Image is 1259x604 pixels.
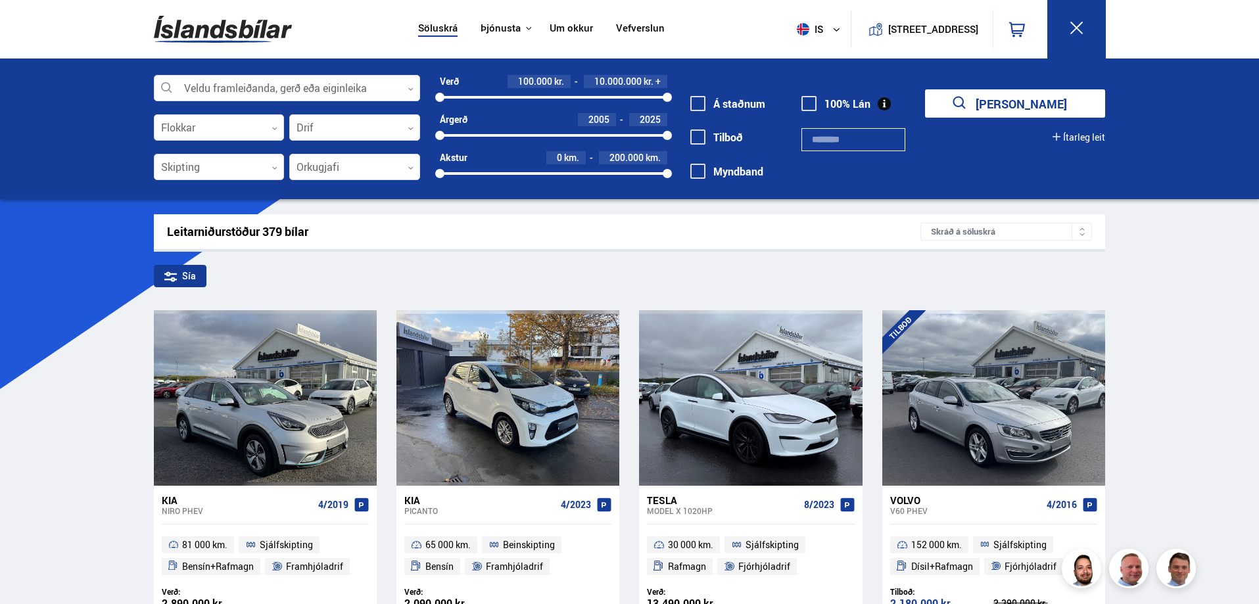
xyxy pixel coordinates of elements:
div: Tesla [647,494,798,506]
div: Verð: [647,587,751,597]
a: Um okkur [550,22,593,36]
div: Verð: [404,587,508,597]
img: nhp88E3Fdnt1Opn2.png [1064,551,1103,590]
span: Beinskipting [503,537,555,553]
span: Fjórhjóladrif [738,559,790,574]
span: Bensín+Rafmagn [182,559,254,574]
button: Þjónusta [481,22,521,35]
label: 100% Lán [801,98,870,110]
span: 10.000.000 [594,75,642,87]
div: Picanto [404,506,556,515]
div: Volvo [890,494,1041,506]
div: Niro PHEV [162,506,313,515]
span: 4/2023 [561,499,591,510]
span: 0 [557,151,562,164]
span: is [792,23,824,35]
div: Verð [440,76,459,87]
a: [STREET_ADDRESS] [858,11,986,48]
div: Verð: [162,587,266,597]
img: G0Ugv5HjCgRt.svg [154,8,292,51]
div: Kia [162,494,313,506]
div: Model X 1020HP [647,506,798,515]
div: V60 PHEV [890,506,1041,515]
span: 30 000 km. [668,537,713,553]
span: Bensín [425,559,454,574]
label: Myndband [690,166,763,177]
span: 8/2023 [804,499,834,510]
span: km. [564,152,579,163]
span: Dísil+Rafmagn [911,559,973,574]
span: 2005 [588,113,609,126]
button: is [792,10,851,49]
span: Framhjóladrif [486,559,543,574]
div: Akstur [440,152,467,163]
label: Tilboð [690,131,743,143]
span: 4/2019 [318,499,348,510]
button: Ítarleg leit [1053,132,1105,143]
span: km. [646,152,661,163]
span: 81 000 km. [182,537,227,553]
span: 152 000 km. [911,537,962,553]
div: Skráð á söluskrá [920,223,1092,241]
span: 2025 [640,113,661,126]
button: [STREET_ADDRESS] [893,24,974,35]
label: Á staðnum [690,98,765,110]
div: Árgerð [440,114,467,125]
img: siFngHWaQ9KaOqBr.png [1111,551,1151,590]
span: Sjálfskipting [993,537,1047,553]
span: kr. [554,76,564,87]
div: Leitarniðurstöður 379 bílar [167,225,921,239]
span: 100.000 [518,75,552,87]
div: Tilboð: [890,587,994,597]
img: svg+xml;base64,PHN2ZyB4bWxucz0iaHR0cDovL3d3dy53My5vcmcvMjAwMC9zdmciIHdpZHRoPSI1MTIiIGhlaWdodD0iNT... [797,23,809,35]
span: Framhjóladrif [286,559,343,574]
span: 65 000 km. [425,537,471,553]
span: Sjálfskipting [260,537,313,553]
button: [PERSON_NAME] [925,89,1105,118]
span: Sjálfskipting [746,537,799,553]
span: Rafmagn [668,559,706,574]
span: 4/2016 [1047,499,1077,510]
span: + [655,76,661,87]
a: Söluskrá [418,22,458,36]
div: Sía [154,265,206,287]
span: kr. [644,76,653,87]
span: Fjórhjóladrif [1005,559,1057,574]
div: Kia [404,494,556,506]
span: 200.000 [609,151,644,164]
img: FbJEzSuNWCJXmdc-.webp [1158,551,1198,590]
a: Vefverslun [616,22,665,36]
